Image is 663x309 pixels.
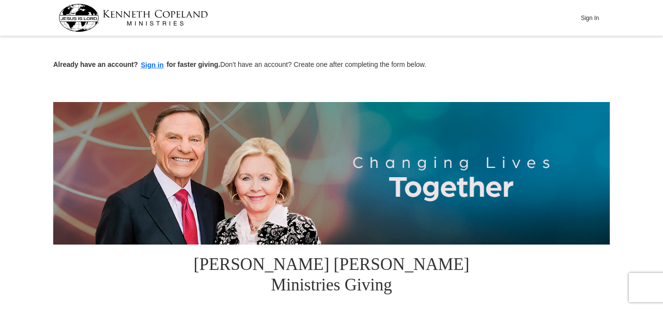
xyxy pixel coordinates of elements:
[53,60,610,71] p: Don't have an account? Create one after completing the form below.
[59,4,208,32] img: kcm-header-logo.svg
[173,245,490,308] h1: [PERSON_NAME] [PERSON_NAME] Ministries Giving
[138,60,167,71] button: Sign in
[575,10,604,25] button: Sign In
[53,61,220,68] strong: Already have an account? for faster giving.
